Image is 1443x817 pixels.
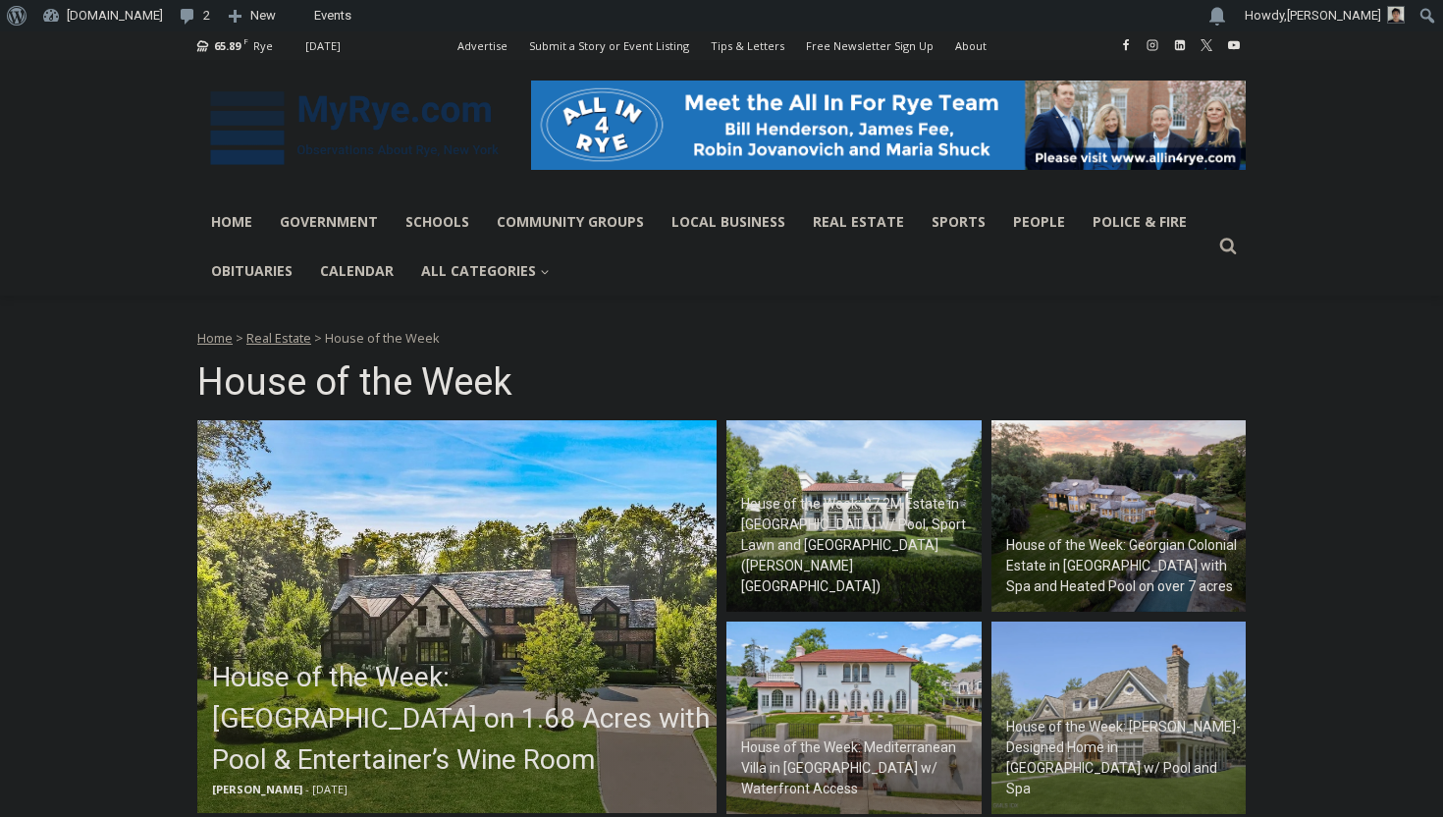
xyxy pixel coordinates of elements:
div: [DATE] [305,37,341,55]
a: Calendar [306,246,407,296]
img: 28 Thunder Mountain Road, Greenwich [991,622,1247,814]
a: Facebook [1114,33,1138,57]
a: Home [197,329,233,347]
div: Rye [253,37,273,55]
span: All Categories [421,260,550,282]
span: - [305,782,309,796]
a: Real Estate [246,329,311,347]
a: Advertise [447,31,518,60]
button: View Search Form [1210,229,1246,264]
h2: House of the Week: [PERSON_NAME]-Designed Home in [GEOGRAPHIC_DATA] w/ Pool and Spa [1006,717,1242,799]
a: House of the Week: Georgian Colonial Estate in [GEOGRAPHIC_DATA] with Spa and Heated Pool on over... [991,420,1247,613]
a: Free Newsletter Sign Up [795,31,944,60]
span: 65.89 [214,38,240,53]
a: Real Estate [799,197,918,246]
span: [PERSON_NAME] [1287,8,1381,23]
a: People [999,197,1079,246]
a: All Categories [407,246,563,296]
img: 514 Alda Road, Mamaroneck [726,622,982,814]
h2: House of the Week: Mediterranean Villa in [GEOGRAPHIC_DATA] w/ Waterfront Access [741,737,977,799]
a: Linkedin [1168,33,1192,57]
a: Submit a Story or Event Listing [518,31,700,60]
a: House of the Week: [GEOGRAPHIC_DATA] on 1.68 Acres with Pool & Entertainer’s Wine Room [PERSON_NA... [197,420,717,813]
h2: House of the Week: Georgian Colonial Estate in [GEOGRAPHIC_DATA] with Spa and Heated Pool on over... [1006,535,1242,597]
a: Government [266,197,392,246]
a: Instagram [1141,33,1164,57]
nav: Breadcrumbs [197,328,1246,348]
img: All in for Rye [531,81,1246,169]
span: [DATE] [312,782,347,796]
span: House of the Week [325,329,440,347]
span: > [236,329,243,347]
span: > [314,329,322,347]
a: Community Groups [483,197,658,246]
a: House of the Week: Mediterranean Villa in [GEOGRAPHIC_DATA] w/ Waterfront Access [726,622,982,814]
img: Patel, Devan - bio cropped 200x200 [1387,6,1405,24]
span: F [243,35,248,46]
img: 73 Park Drive South, Rye [726,420,982,613]
nav: Secondary Navigation [447,31,997,60]
a: House of the Week: [PERSON_NAME]-Designed Home in [GEOGRAPHIC_DATA] w/ Pool and Spa [991,622,1247,814]
span: [PERSON_NAME] [212,782,302,796]
a: House of the Week: $7.2M Estate in [GEOGRAPHIC_DATA] w/ Pool, Sport Lawn and [GEOGRAPHIC_DATA] ([... [726,420,982,613]
a: YouTube [1222,33,1246,57]
h1: House of the Week [197,360,1246,406]
a: Obituaries [197,246,306,296]
a: About [944,31,997,60]
a: Schools [392,197,483,246]
a: Police & Fire [1079,197,1201,246]
a: Tips & Letters [700,31,795,60]
a: Sports [918,197,999,246]
a: Local Business [658,197,799,246]
img: MyRye.com [197,78,511,180]
img: 36 Alden Road, Greenwich [197,420,717,813]
a: X [1195,33,1218,57]
a: Home [197,197,266,246]
nav: Primary Navigation [197,197,1210,297]
h2: House of the Week: $7.2M Estate in [GEOGRAPHIC_DATA] w/ Pool, Sport Lawn and [GEOGRAPHIC_DATA] ([... [741,494,977,597]
h2: House of the Week: [GEOGRAPHIC_DATA] on 1.68 Acres with Pool & Entertainer’s Wine Room [212,657,712,781]
img: 50 Dingletown Road, Greenwich [991,420,1247,613]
